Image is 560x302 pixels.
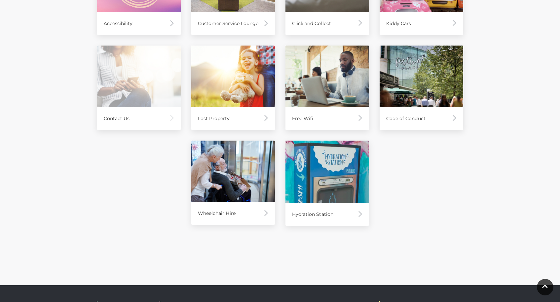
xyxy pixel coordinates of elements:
a: Code of Conduct [380,46,463,130]
div: Click and Collect [285,12,369,35]
div: Accessibility [97,12,181,35]
a: Lost Property [191,46,275,130]
a: Contact Us [97,46,181,130]
a: Free Wifi [285,46,369,130]
div: Wheelchair Hire [191,202,275,225]
div: Kiddy Cars [380,12,463,35]
div: Lost Property [191,107,275,130]
div: Code of Conduct [380,107,463,130]
div: Hydration Station [285,203,369,226]
div: Free Wifi [285,107,369,130]
a: Wheelchair Hire [191,141,275,225]
div: Customer Service Lounge [191,12,275,35]
div: Contact Us [97,107,181,130]
a: Hydration Station [285,141,369,226]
